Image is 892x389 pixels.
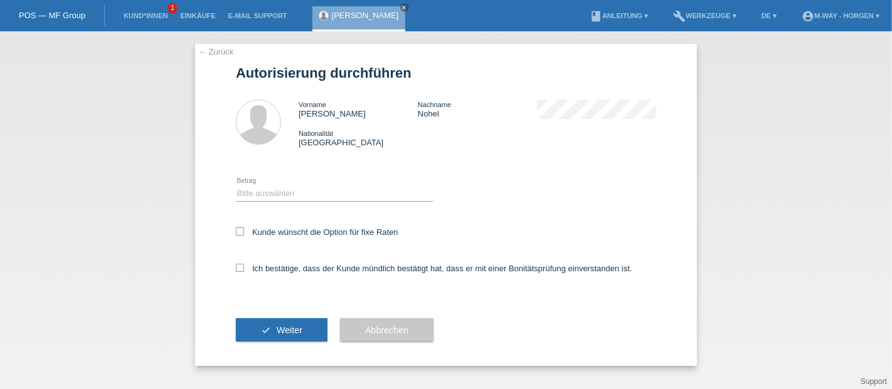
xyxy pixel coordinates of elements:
a: [PERSON_NAME] [332,11,399,20]
a: buildWerkzeuge ▾ [667,12,743,19]
span: Abbrechen [365,325,408,335]
a: E-Mail Support [222,12,294,19]
span: Nachname [418,101,451,108]
a: close [400,3,409,12]
div: [PERSON_NAME] [299,100,418,118]
a: ← Zurück [198,47,233,56]
a: Kund*innen [117,12,174,19]
span: Weiter [277,325,302,335]
span: 1 [167,3,178,14]
i: close [401,4,408,11]
button: check Weiter [236,318,327,342]
h1: Autorisierung durchführen [236,65,656,81]
label: Ich bestätige, dass der Kunde mündlich bestätigt hat, dass er mit einer Bonitätsprüfung einversta... [236,264,632,273]
i: account_circle [802,10,814,23]
div: Nohel [418,100,537,118]
i: book [590,10,602,23]
a: DE ▾ [755,12,783,19]
a: POS — MF Group [19,11,85,20]
div: [GEOGRAPHIC_DATA] [299,128,418,147]
span: Vorname [299,101,326,108]
label: Kunde wünscht die Option für fixe Raten [236,227,398,237]
a: Einkäufe [174,12,221,19]
i: build [673,10,686,23]
button: Abbrechen [340,318,433,342]
a: account_circlem-way - Horgen ▾ [795,12,886,19]
a: Support [861,377,887,386]
span: Nationalität [299,130,333,137]
a: bookAnleitung ▾ [583,12,654,19]
i: check [261,325,271,335]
